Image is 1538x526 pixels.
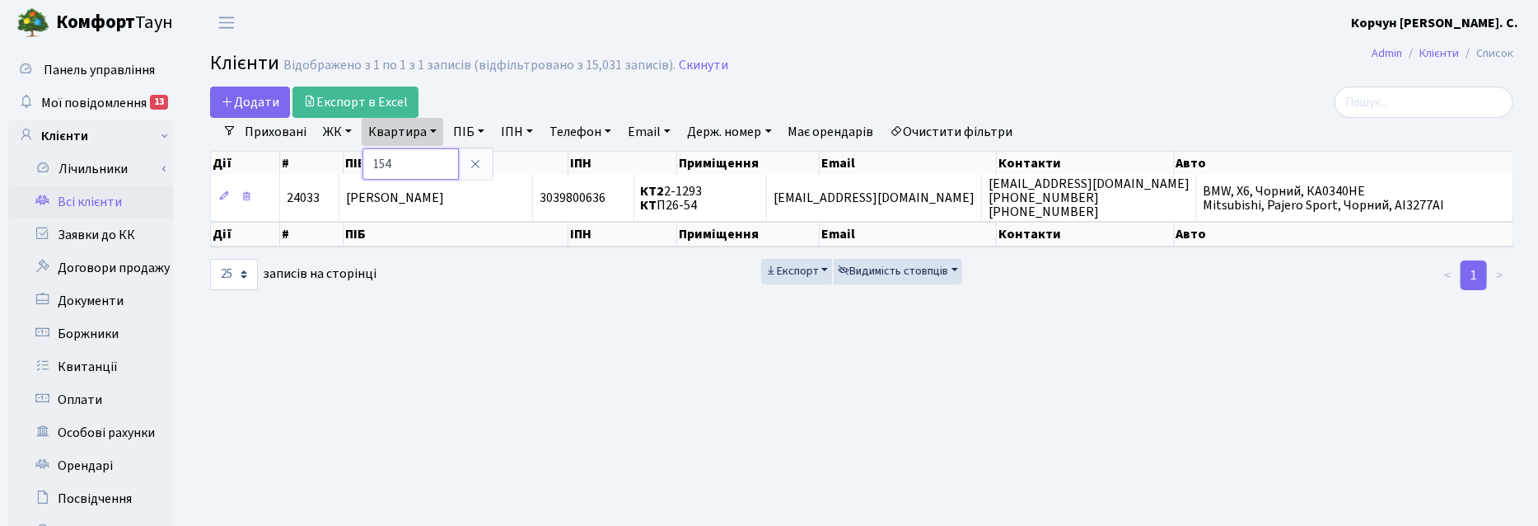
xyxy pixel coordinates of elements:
span: 3039800636 [540,189,605,207]
th: Email [820,222,997,247]
a: Лічильники [19,153,173,186]
span: [EMAIL_ADDRESS][DOMAIN_NAME] [PHONE_NUMBER] [PHONE_NUMBER] [989,175,1190,221]
span: [EMAIL_ADDRESS][DOMAIN_NAME] [774,189,975,207]
th: Дії [211,152,280,175]
a: Email [621,118,677,146]
select: записів на сторінці [210,259,258,290]
span: [PERSON_NAME] [346,189,444,207]
b: Комфорт [56,9,135,35]
th: Email [820,152,997,175]
span: Таун [56,9,173,37]
a: Держ. номер [680,118,778,146]
a: ІПН [494,118,540,146]
a: Скинути [679,58,728,73]
a: Клієнти [8,120,173,153]
th: Приміщення [677,222,820,247]
th: Контакти [997,152,1174,175]
a: Квитанції [8,350,173,383]
a: Квартира [362,118,443,146]
a: Експорт в Excel [292,87,418,118]
th: ПІБ [344,222,568,247]
label: записів на сторінці [210,259,376,290]
a: Договори продажу [8,251,173,284]
a: Телефон [543,118,618,146]
th: Дії [211,222,280,247]
button: Експорт [761,259,833,284]
th: Приміщення [677,152,820,175]
a: Мої повідомлення13 [8,87,173,120]
th: ПІБ [344,152,568,175]
span: Панель управління [44,61,155,79]
b: КТ [641,196,657,214]
th: # [280,222,344,247]
button: Переключити навігацію [206,9,247,36]
th: Контакти [997,222,1174,247]
th: ІПН [568,222,677,247]
a: Орендарі [8,449,173,482]
a: 1 [1461,261,1487,290]
a: Admin [1372,45,1402,62]
span: Додати [221,93,279,111]
a: ЖК [316,118,358,146]
span: Мої повідомлення [41,94,147,112]
span: 24033 [287,189,320,207]
span: BMW, X6, Чорний, КА0340НЕ Mitsubishi, Pajero Sport, Чорний, AI3277AI [1204,182,1445,214]
div: 13 [150,95,168,110]
span: Видимість стовпців [838,263,948,279]
nav: breadcrumb [1347,36,1538,71]
a: Клієнти [1419,45,1459,62]
div: Відображено з 1 по 1 з 1 записів (відфільтровано з 15,031 записів). [283,58,676,73]
img: logo.png [16,7,49,40]
b: Корчун [PERSON_NAME]. С. [1351,14,1518,32]
a: Документи [8,284,173,317]
a: Додати [210,87,290,118]
a: Корчун [PERSON_NAME]. С. [1351,13,1518,33]
a: ПІБ [446,118,491,146]
span: Експорт [765,263,819,279]
th: ІПН [568,152,677,175]
th: # [280,152,344,175]
a: Оплати [8,383,173,416]
a: Заявки до КК [8,218,173,251]
li: Список [1459,45,1513,63]
th: Авто [1175,222,1514,247]
a: Всі клієнти [8,186,173,218]
th: Авто [1175,152,1514,175]
a: Особові рахунки [8,416,173,449]
a: Очистити фільтри [884,118,1020,146]
a: Панель управління [8,54,173,87]
span: Клієнти [210,49,279,77]
a: Має орендарів [782,118,881,146]
button: Видимість стовпців [834,259,962,284]
a: Боржники [8,317,173,350]
span: 2-1293 П26-54 [641,182,703,214]
a: Посвідчення [8,482,173,515]
input: Пошук... [1335,87,1513,118]
b: КТ2 [641,182,665,200]
a: Приховані [238,118,313,146]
